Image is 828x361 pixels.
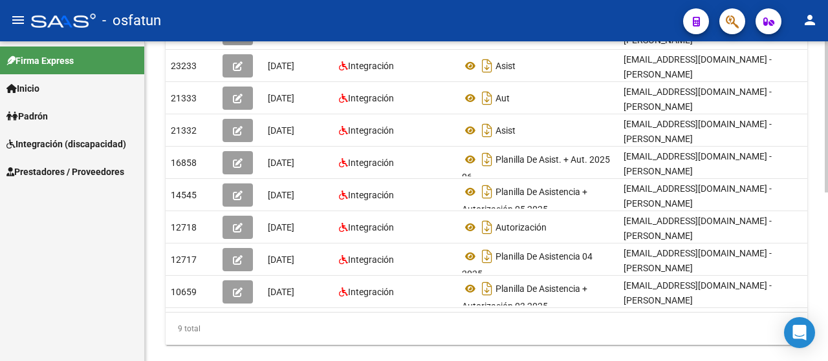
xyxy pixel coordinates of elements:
[171,93,197,103] span: 21333
[462,154,610,182] span: Planilla De Asist. + Aut. 2025 06
[171,158,197,168] span: 16858
[496,222,547,232] span: Autorización
[479,120,496,141] i: Descargar documento
[6,54,74,68] span: Firma Express
[268,190,294,200] span: [DATE]
[268,158,294,168] span: [DATE]
[479,278,496,299] i: Descargar documento
[624,87,772,112] span: [EMAIL_ADDRESS][DOMAIN_NAME] - [PERSON_NAME]
[348,190,394,200] span: Integración
[624,280,772,305] span: [EMAIL_ADDRESS][DOMAIN_NAME] - [PERSON_NAME]
[624,54,772,79] span: [EMAIL_ADDRESS][DOMAIN_NAME] - [PERSON_NAME]
[6,81,39,96] span: Inicio
[10,12,26,28] mat-icon: menu
[802,12,818,28] mat-icon: person
[496,61,516,71] span: Asist
[268,254,294,265] span: [DATE]
[6,165,124,179] span: Prestadores / Proveedores
[462,251,593,279] span: Planilla De Asistencia 04 2025
[268,93,294,103] span: [DATE]
[268,125,294,136] span: [DATE]
[268,287,294,297] span: [DATE]
[6,109,48,123] span: Padrón
[348,125,394,136] span: Integración
[348,254,394,265] span: Integración
[479,56,496,76] i: Descargar documento
[479,246,496,267] i: Descargar documento
[171,190,197,200] span: 14545
[348,93,394,103] span: Integración
[6,137,126,151] span: Integración (discapacidad)
[784,317,815,348] div: Open Intercom Messenger
[479,149,496,170] i: Descargar documento
[166,313,807,345] div: 9 total
[496,93,510,103] span: Aut
[348,222,394,232] span: Integración
[624,248,772,273] span: [EMAIL_ADDRESS][DOMAIN_NAME] - [PERSON_NAME]
[624,216,772,241] span: [EMAIL_ADDRESS][DOMAIN_NAME] - [PERSON_NAME]
[268,61,294,71] span: [DATE]
[171,125,197,136] span: 21332
[171,222,197,232] span: 12718
[624,151,772,176] span: [EMAIL_ADDRESS][DOMAIN_NAME] - [PERSON_NAME]
[479,181,496,202] i: Descargar documento
[348,287,394,297] span: Integración
[268,222,294,232] span: [DATE]
[171,287,197,297] span: 10659
[624,119,772,144] span: [EMAIL_ADDRESS][DOMAIN_NAME] - [PERSON_NAME]
[462,187,587,214] span: Planilla De Asistencia + Autorización 05 2025
[624,183,772,209] span: [EMAIL_ADDRESS][DOMAIN_NAME] - [PERSON_NAME]
[171,254,197,265] span: 12717
[348,158,394,168] span: Integración
[496,125,516,136] span: Asist
[348,61,394,71] span: Integración
[479,88,496,108] i: Descargar documento
[171,61,197,71] span: 23233
[479,217,496,238] i: Descargar documento
[102,6,161,35] span: - osfatun
[462,284,587,311] span: Planilla De Asistencia + Autorización 03 2025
